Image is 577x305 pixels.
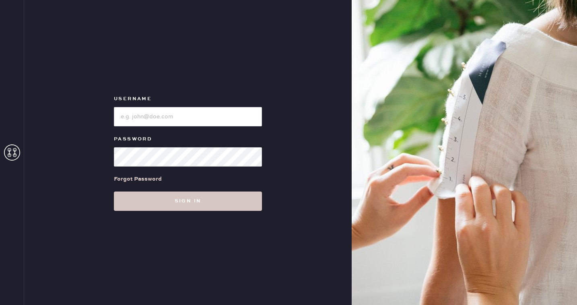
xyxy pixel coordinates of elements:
button: Sign in [114,192,262,211]
input: e.g. john@doe.com [114,107,262,126]
label: Password [114,134,262,144]
a: Forgot Password [114,167,162,192]
label: Username [114,94,262,104]
div: Forgot Password [114,175,162,183]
